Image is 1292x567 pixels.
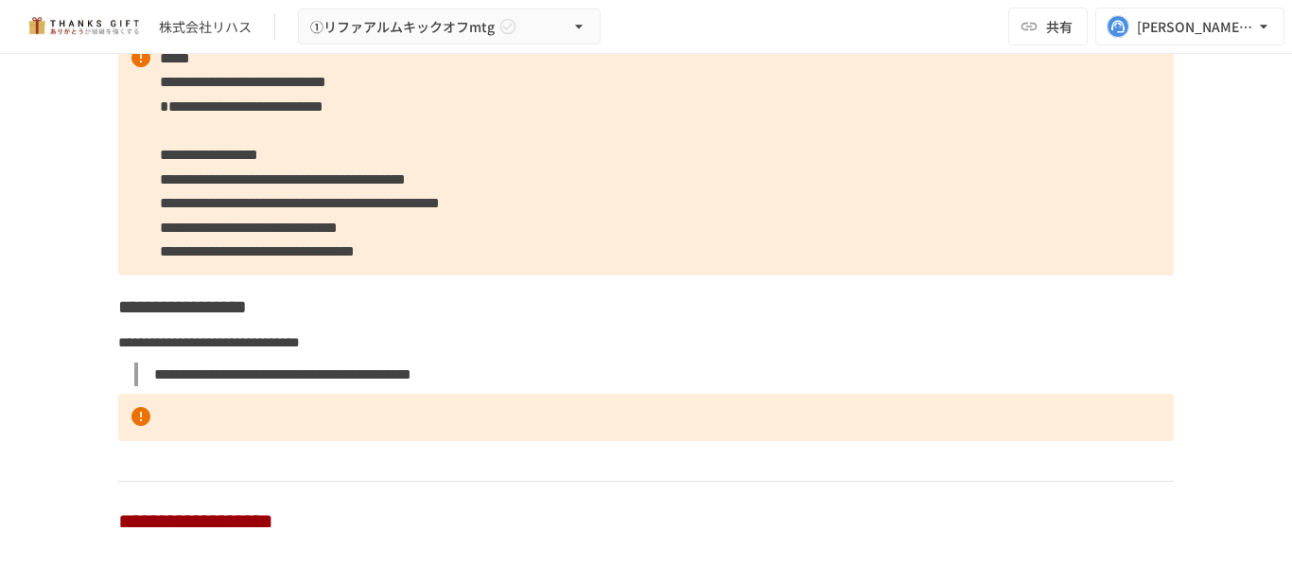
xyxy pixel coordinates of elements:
[298,9,601,45] button: ①リファアルムキックオフmtg
[1095,8,1284,45] button: [PERSON_NAME][EMAIL_ADDRESS][DOMAIN_NAME]
[1137,15,1254,39] div: [PERSON_NAME][EMAIL_ADDRESS][DOMAIN_NAME]
[23,11,144,42] img: mMP1OxWUAhQbsRWCurg7vIHe5HqDpP7qZo7fRoNLXQh
[159,17,252,37] div: 株式会社リハス
[1008,8,1088,45] button: 共有
[310,15,495,39] span: ①リファアルムキックオフmtg
[1046,16,1073,37] span: 共有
